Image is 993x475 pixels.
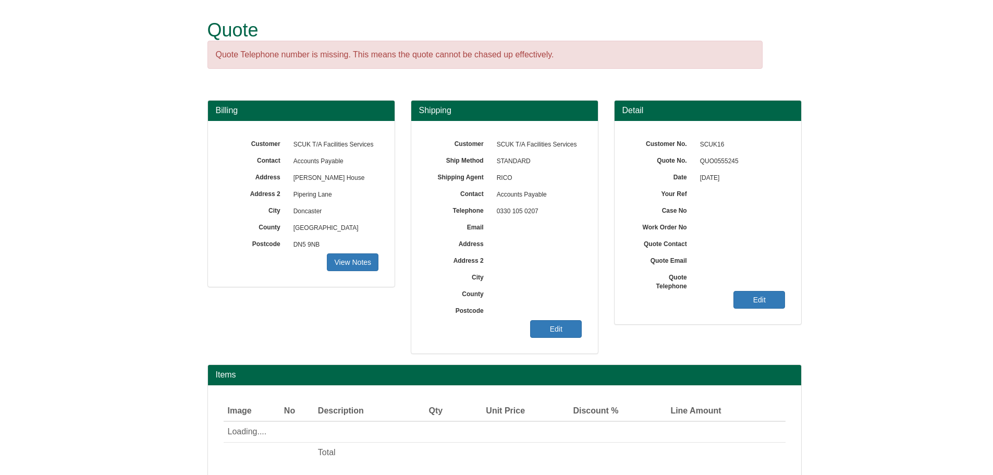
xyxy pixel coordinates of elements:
[733,291,785,309] a: Edit
[630,220,695,232] label: Work Order No
[224,153,288,165] label: Contact
[288,153,379,170] span: Accounts Payable
[280,401,314,422] th: No
[695,137,786,153] span: SCUK16
[630,153,695,165] label: Quote No.
[427,187,492,199] label: Contact
[288,237,379,253] span: DN5 9NB
[623,401,726,422] th: Line Amount
[288,137,379,153] span: SCUK T/A Facilities Services
[314,401,408,422] th: Description
[447,401,529,422] th: Unit Price
[492,170,582,187] span: RICO
[408,401,447,422] th: Qty
[630,137,695,149] label: Customer No.
[216,106,387,115] h3: Billing
[630,203,695,215] label: Case No
[492,137,582,153] span: SCUK T/A Facilities Services
[288,170,379,187] span: [PERSON_NAME] House
[224,421,726,442] td: Loading....
[327,253,378,271] a: View Notes
[224,203,288,215] label: City
[288,220,379,237] span: [GEOGRAPHIC_DATA]
[630,253,695,265] label: Quote Email
[427,137,492,149] label: Customer
[492,203,582,220] span: 0330 105 0207
[224,137,288,149] label: Customer
[427,203,492,215] label: Telephone
[288,187,379,203] span: Pipering Lane
[427,303,492,315] label: Postcode
[427,270,492,282] label: City
[224,237,288,249] label: Postcode
[695,170,786,187] span: [DATE]
[630,170,695,182] label: Date
[695,153,786,170] span: QUO0555245
[224,401,280,422] th: Image
[314,443,408,463] td: Total
[207,41,763,69] div: Quote Telephone number is missing. This means the quote cannot be chased up effectively.
[492,187,582,203] span: Accounts Payable
[427,253,492,265] label: Address 2
[530,320,582,338] a: Edit
[224,187,288,199] label: Address 2
[207,20,763,41] h1: Quote
[427,220,492,232] label: Email
[224,170,288,182] label: Address
[419,106,590,115] h3: Shipping
[288,203,379,220] span: Doncaster
[492,153,582,170] span: STANDARD
[216,370,793,380] h2: Items
[427,237,492,249] label: Address
[622,106,793,115] h3: Detail
[630,237,695,249] label: Quote Contact
[630,270,695,291] label: Quote Telephone
[427,153,492,165] label: Ship Method
[630,187,695,199] label: Your Ref
[224,220,288,232] label: County
[427,287,492,299] label: County
[427,170,492,182] label: Shipping Agent
[529,401,623,422] th: Discount %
